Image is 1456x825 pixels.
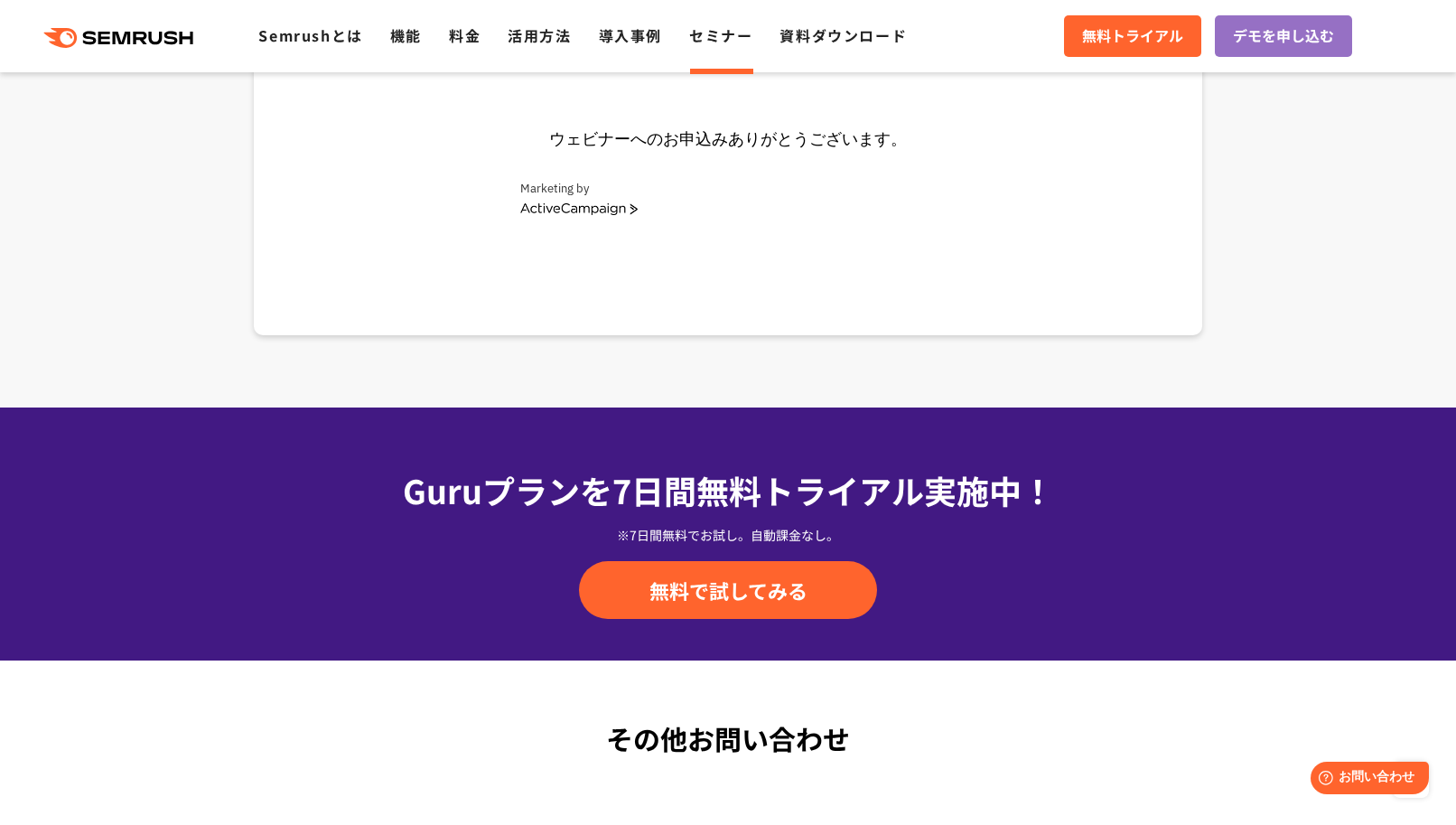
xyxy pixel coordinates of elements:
a: 活用方法 [508,24,571,46]
span: デモを申し込む [1233,24,1334,48]
a: 料金 [449,24,481,46]
span: 無料トライアル [1082,24,1183,48]
a: デモを申し込む [1215,15,1352,57]
div: ウェビナーへのお申込みありがとうございます。 [520,127,936,153]
a: Semrushとは [258,24,362,46]
a: 機能 [390,24,422,46]
div: Marketing by [520,180,936,199]
div: ※7日間無料でお試し。自動課金なし。 [254,526,1202,544]
span: 無料トライアル実施中！ [696,466,1054,513]
a: 無料トライアル [1064,15,1201,57]
iframe: Help widget launcher [1295,755,1436,805]
a: 資料ダウンロード [779,24,907,46]
a: 導入事例 [599,24,662,46]
a: セミナー [689,24,752,46]
div: Guruプランを7日間 [254,465,1202,514]
a: 無料で試してみる [579,561,877,619]
span: 無料で試してみる [649,577,807,604]
div: その他お問い合わせ [254,718,1202,759]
